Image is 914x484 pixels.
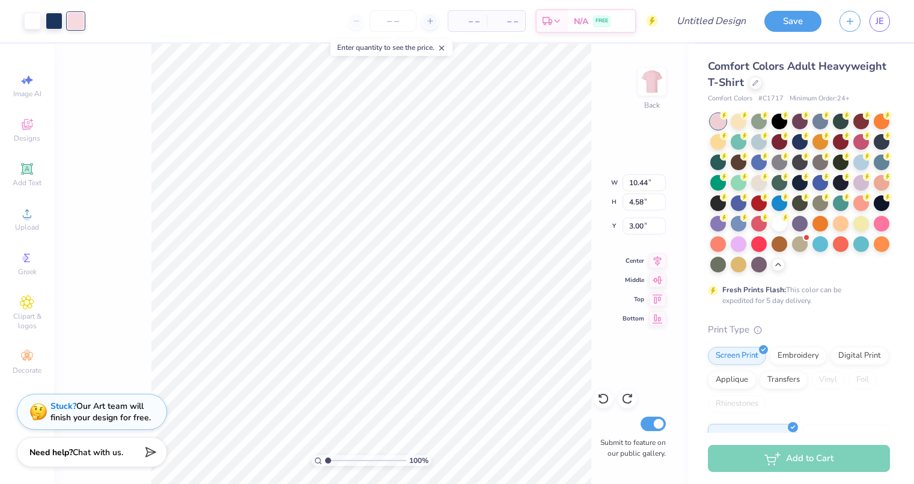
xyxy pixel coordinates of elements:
[808,429,833,442] span: Puff Ink
[409,455,428,466] span: 100 %
[50,400,76,412] strong: Stuck?
[50,400,151,423] div: Our Art team will finish your design for free.
[830,347,889,365] div: Digital Print
[29,447,73,458] strong: Need help?
[708,371,756,389] div: Applique
[708,347,766,365] div: Screen Print
[623,257,644,265] span: Center
[848,371,877,389] div: Foil
[623,276,644,284] span: Middle
[73,447,123,458] span: Chat with us.
[494,15,518,28] span: – –
[708,94,752,104] span: Comfort Colors
[764,11,821,32] button: Save
[13,89,41,99] span: Image AI
[760,371,808,389] div: Transfers
[455,15,480,28] span: – –
[15,222,39,232] span: Upload
[640,70,664,94] img: Back
[331,39,452,56] div: Enter quantity to see the price.
[644,100,660,111] div: Back
[667,9,755,33] input: Untitled Design
[722,285,786,295] strong: Fresh Prints Flash:
[722,284,870,306] div: This color can be expedited for 5 day delivery.
[13,366,41,375] span: Decorate
[574,15,588,28] span: N/A
[596,17,608,25] span: FREE
[708,59,886,90] span: Comfort Colors Adult Heavyweight T-Shirt
[770,347,827,365] div: Embroidery
[708,323,890,337] div: Print Type
[870,11,890,32] a: JE
[594,437,666,459] label: Submit to feature on our public gallery.
[13,178,41,188] span: Add Text
[14,133,40,143] span: Designs
[18,267,37,277] span: Greek
[876,14,884,28] span: JE
[811,371,845,389] div: Vinyl
[370,10,416,32] input: – –
[623,295,644,304] span: Top
[708,395,766,413] div: Rhinestones
[758,94,784,104] span: # C1717
[713,429,745,442] span: Standard
[623,314,644,323] span: Bottom
[790,94,850,104] span: Minimum Order: 24 +
[6,311,48,331] span: Clipart & logos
